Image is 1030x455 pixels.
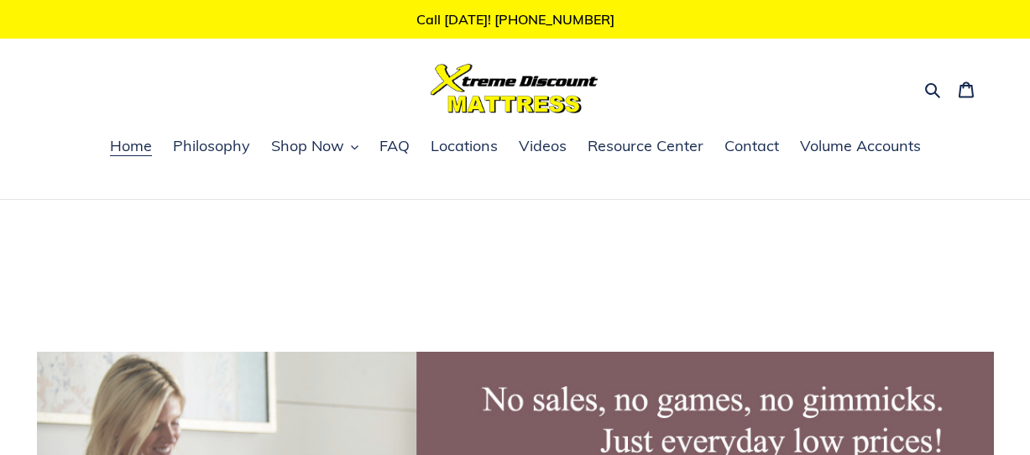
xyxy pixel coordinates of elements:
[263,134,367,160] button: Shop Now
[431,64,599,113] img: Xtreme Discount Mattress
[371,134,418,160] a: FAQ
[716,134,787,160] a: Contact
[800,136,921,156] span: Volume Accounts
[271,136,344,156] span: Shop Now
[110,136,152,156] span: Home
[724,136,779,156] span: Contact
[579,134,712,160] a: Resource Center
[792,134,929,160] a: Volume Accounts
[588,136,703,156] span: Resource Center
[431,136,498,156] span: Locations
[173,136,250,156] span: Philosophy
[422,134,506,160] a: Locations
[379,136,410,156] span: FAQ
[102,134,160,160] a: Home
[510,134,575,160] a: Videos
[165,134,259,160] a: Philosophy
[519,136,567,156] span: Videos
